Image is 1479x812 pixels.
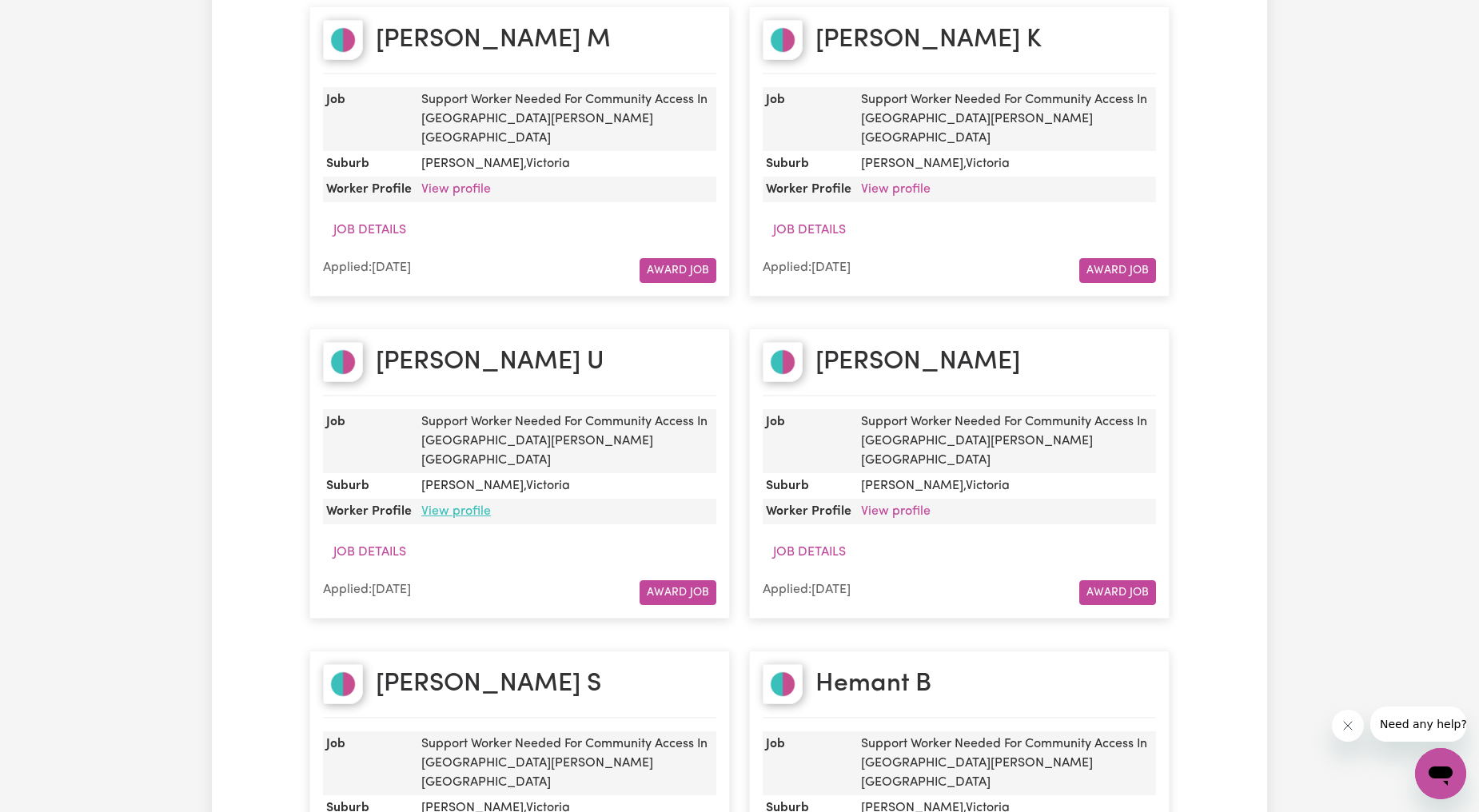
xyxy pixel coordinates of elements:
[763,664,803,704] img: Hemant
[1079,580,1156,605] button: Award Job
[376,347,604,377] h2: [PERSON_NAME] U
[763,537,856,567] button: Job Details
[415,731,716,795] dd: Support Worker Needed For Community Access In [GEOGRAPHIC_DATA][PERSON_NAME][GEOGRAPHIC_DATA]
[1370,707,1466,742] iframe: Message from company
[763,20,803,60] img: Sukhmeet
[376,25,611,55] h2: [PERSON_NAME] M
[763,177,855,202] dt: Worker Profile
[763,731,855,795] dt: Job
[323,537,417,567] button: Job Details
[421,183,491,196] a: View profile
[855,731,1156,795] dd: Support Worker Needed For Community Access In [GEOGRAPHIC_DATA][PERSON_NAME][GEOGRAPHIC_DATA]
[415,473,716,499] dd: [PERSON_NAME] , Victoria
[763,261,851,274] span: Applied: [DATE]
[763,473,855,499] dt: Suburb
[323,409,415,473] dt: Job
[10,11,97,24] span: Need any help?
[1415,748,1466,799] iframe: Button to launch messaging window
[323,261,411,274] span: Applied: [DATE]
[855,409,1156,473] dd: Support Worker Needed For Community Access In [GEOGRAPHIC_DATA][PERSON_NAME][GEOGRAPHIC_DATA]
[1332,710,1364,742] iframe: Close message
[323,215,417,245] button: Job Details
[323,20,363,60] img: Angela
[855,87,1156,151] dd: Support Worker Needed For Community Access In [GEOGRAPHIC_DATA][PERSON_NAME][GEOGRAPHIC_DATA]
[323,583,411,596] span: Applied: [DATE]
[815,347,1020,377] h2: [PERSON_NAME]
[815,669,931,699] h2: Hemant B
[323,342,363,382] img: Ekta
[323,473,415,499] dt: Suburb
[323,151,415,177] dt: Suburb
[763,583,851,596] span: Applied: [DATE]
[640,580,716,605] button: Award Job
[421,505,491,518] a: View profile
[763,499,855,524] dt: Worker Profile
[763,151,855,177] dt: Suburb
[855,151,1156,177] dd: [PERSON_NAME] , Victoria
[1079,258,1156,283] button: Award Job
[376,669,601,699] h2: [PERSON_NAME] S
[815,25,1042,55] h2: [PERSON_NAME] K
[415,409,716,473] dd: Support Worker Needed For Community Access In [GEOGRAPHIC_DATA][PERSON_NAME][GEOGRAPHIC_DATA]
[323,177,415,202] dt: Worker Profile
[763,409,855,473] dt: Job
[855,473,1156,499] dd: [PERSON_NAME] , Victoria
[323,731,415,795] dt: Job
[763,342,803,382] img: Jazz Davies
[861,183,931,196] a: View profile
[415,151,716,177] dd: [PERSON_NAME] , Victoria
[323,87,415,151] dt: Job
[415,87,716,151] dd: Support Worker Needed For Community Access In [GEOGRAPHIC_DATA][PERSON_NAME][GEOGRAPHIC_DATA]
[323,499,415,524] dt: Worker Profile
[323,664,363,704] img: Gary
[763,87,855,151] dt: Job
[763,215,856,245] button: Job Details
[640,258,716,283] button: Award Job
[861,505,931,518] a: View profile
